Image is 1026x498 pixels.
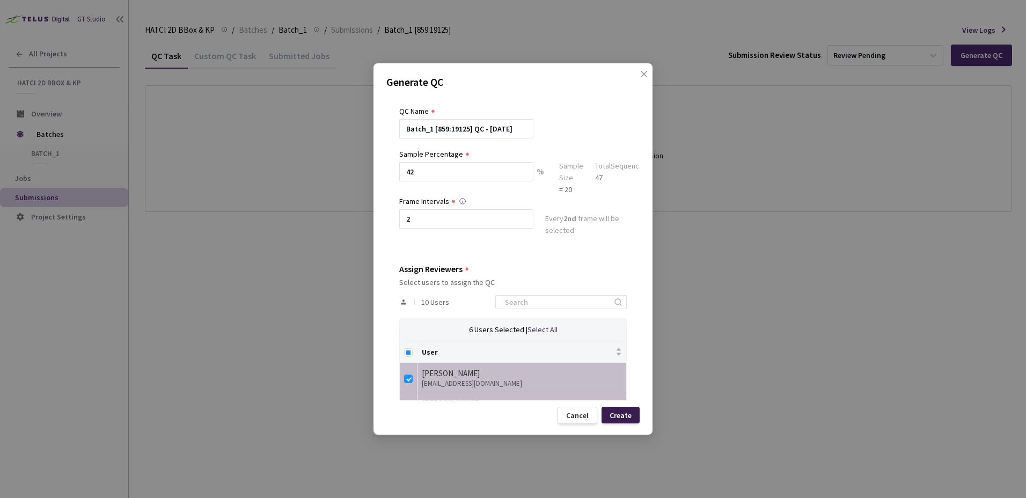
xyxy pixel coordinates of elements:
[469,325,527,334] span: 6 Users Selected |
[422,348,613,356] span: User
[533,162,547,195] div: %
[399,162,533,181] input: e.g. 10
[499,296,613,309] input: Search
[559,160,583,184] div: Sample Size
[422,380,622,387] div: [EMAIL_ADDRESS][DOMAIN_NAME]
[595,172,647,184] div: 47
[399,105,429,117] div: QC Name
[421,298,449,306] span: 10 Users
[566,411,589,420] div: Cancel
[399,148,463,160] div: Sample Percentage
[527,325,558,334] span: Select All
[422,367,622,380] div: [PERSON_NAME]
[422,397,622,409] div: [PERSON_NAME]
[386,74,640,90] p: Generate QC
[399,278,627,287] div: Select users to assign the QC
[399,264,463,274] div: Assign Reviewers
[417,341,627,363] th: User
[640,70,648,100] span: close
[595,160,647,172] div: Total Sequences
[399,195,449,207] div: Frame Intervals
[563,214,576,223] strong: 2nd
[629,70,646,87] button: Close
[545,213,627,238] div: Every frame will be selected
[559,184,583,195] div: = 20
[399,209,533,229] input: Enter frame interval
[610,411,632,420] div: Create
